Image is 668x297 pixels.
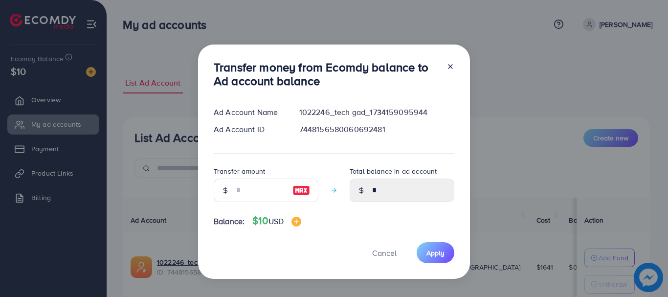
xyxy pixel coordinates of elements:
span: Cancel [372,248,397,258]
div: 7448156580060692481 [291,124,462,135]
div: 1022246_tech gad_1734159095944 [291,107,462,118]
span: USD [268,216,284,227]
label: Transfer amount [214,166,265,176]
label: Total balance in ad account [350,166,437,176]
button: Cancel [360,242,409,263]
h3: Transfer money from Ecomdy balance to Ad account balance [214,60,439,89]
div: Ad Account Name [206,107,291,118]
button: Apply [417,242,454,263]
img: image [291,217,301,227]
span: Balance: [214,216,245,227]
img: image [292,184,310,196]
div: Ad Account ID [206,124,291,135]
h4: $10 [252,215,301,227]
span: Apply [426,248,445,258]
